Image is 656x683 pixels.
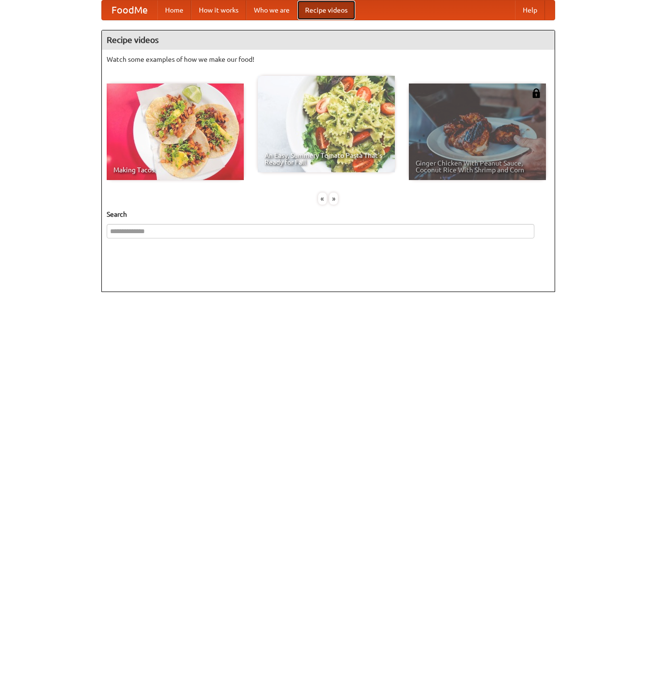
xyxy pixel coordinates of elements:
h4: Recipe videos [102,30,555,50]
a: FoodMe [102,0,157,20]
span: Making Tacos [113,167,237,173]
div: » [329,193,338,205]
p: Watch some examples of how we make our food! [107,55,550,64]
a: Recipe videos [297,0,355,20]
div: « [318,193,327,205]
h5: Search [107,209,550,219]
a: Home [157,0,191,20]
a: Who we are [246,0,297,20]
span: An Easy, Summery Tomato Pasta That's Ready for Fall [265,152,388,166]
a: Making Tacos [107,84,244,180]
img: 483408.png [531,88,541,98]
a: Help [515,0,545,20]
a: How it works [191,0,246,20]
a: An Easy, Summery Tomato Pasta That's Ready for Fall [258,76,395,172]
